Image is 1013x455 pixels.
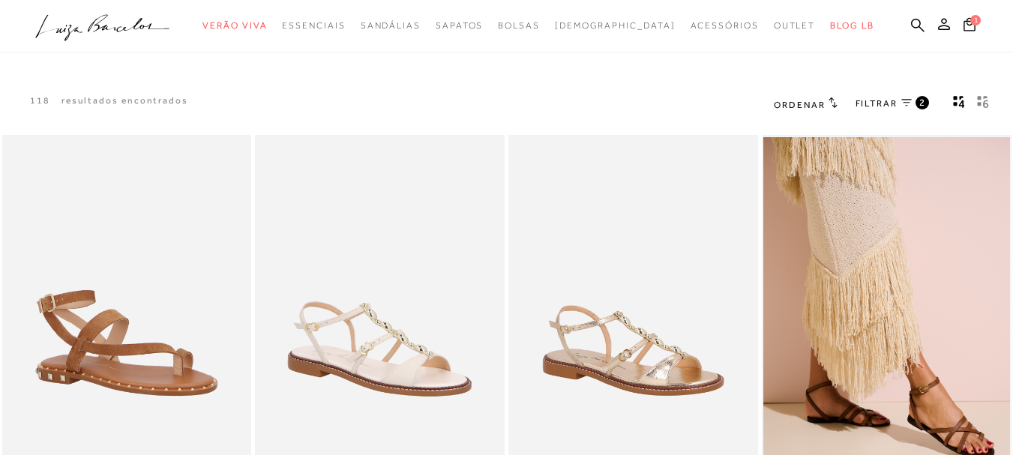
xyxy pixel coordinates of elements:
[959,16,980,37] button: 1
[436,12,483,40] a: noSubCategoriesText
[555,20,676,31] span: [DEMOGRAPHIC_DATA]
[30,94,50,107] p: 118
[774,12,816,40] a: noSubCategoriesText
[498,12,540,40] a: noSubCategoriesText
[61,94,188,107] p: resultados encontrados
[774,20,816,31] span: Outlet
[555,12,676,40] a: noSubCategoriesText
[856,97,898,110] span: FILTRAR
[830,20,874,31] span: BLOG LB
[282,20,345,31] span: Essenciais
[830,12,874,40] a: BLOG LB
[498,20,540,31] span: Bolsas
[202,20,267,31] span: Verão Viva
[919,96,926,109] span: 2
[949,94,970,114] button: Mostrar 4 produtos por linha
[361,20,421,31] span: Sandálias
[691,20,759,31] span: Acessórios
[774,100,825,110] span: Ordenar
[282,12,345,40] a: noSubCategoriesText
[202,12,267,40] a: noSubCategoriesText
[970,15,981,25] span: 1
[973,94,994,114] button: gridText6Desc
[361,12,421,40] a: noSubCategoriesText
[691,12,759,40] a: noSubCategoriesText
[436,20,483,31] span: Sapatos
